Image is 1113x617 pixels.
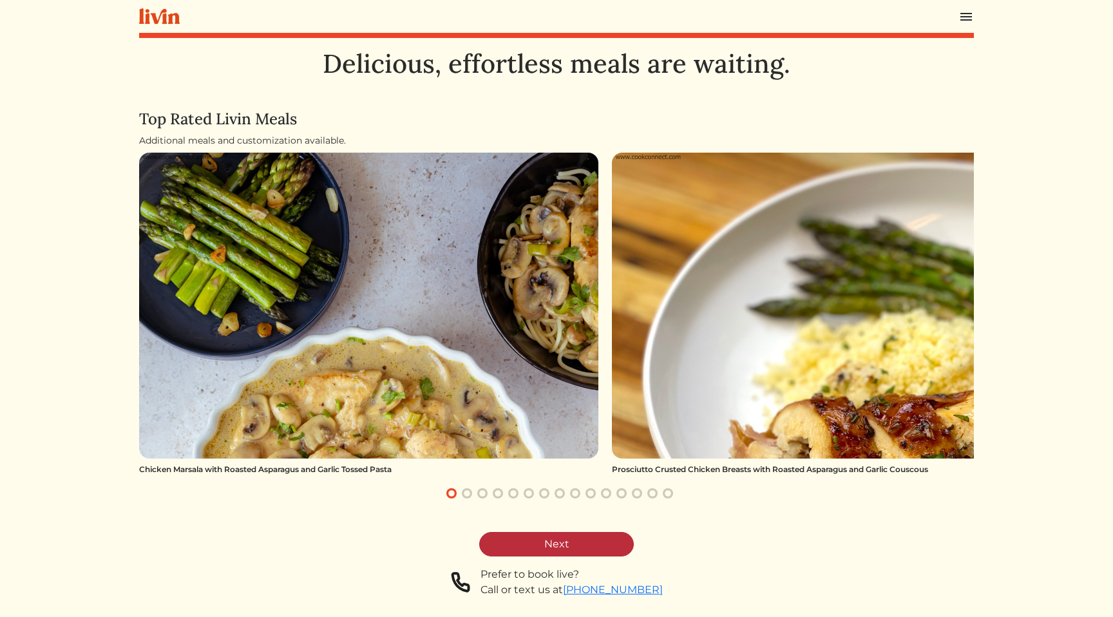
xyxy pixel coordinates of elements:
h1: Delicious, effortless meals are waiting. [139,48,974,79]
a: Next [479,532,634,556]
div: Prosciutto Crusted Chicken Breasts with Roasted Asparagus and Garlic Couscous [612,464,1071,475]
div: Prefer to book live? [480,567,663,582]
img: Prosciutto Crusted Chicken Breasts with Roasted Asparagus and Garlic Couscous [612,153,1071,459]
img: Chicken Marsala with Roasted Asparagus and Garlic Tossed Pasta [139,153,598,459]
div: Additional meals and customization available. [139,134,974,147]
div: Call or text us at [480,582,663,598]
img: livin-logo-a0d97d1a881af30f6274990eb6222085a2533c92bbd1e4f22c21b4f0d0e3210c.svg [139,8,180,24]
img: phone-a8f1853615f4955a6c6381654e1c0f7430ed919b147d78756318837811cda3a7.svg [451,567,470,598]
h4: Top Rated Livin Meals [139,110,974,129]
img: menu_hamburger-cb6d353cf0ecd9f46ceae1c99ecbeb4a00e71ca567a856bd81f57e9d8c17bb26.svg [958,9,974,24]
div: Chicken Marsala with Roasted Asparagus and Garlic Tossed Pasta [139,464,598,475]
a: [PHONE_NUMBER] [563,584,663,596]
